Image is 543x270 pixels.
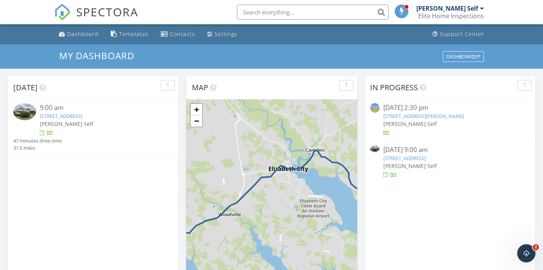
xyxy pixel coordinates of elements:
[40,113,82,119] a: [STREET_ADDRESS]
[54,4,71,20] img: The Best Home Inspection Software - Spectora
[237,5,389,20] input: Search everything...
[383,120,437,127] span: [PERSON_NAME] Self
[383,103,516,113] div: [DATE] 2:30 pm
[446,54,480,59] div: Dashboards
[13,103,173,152] a: 9:00 am [STREET_ADDRESS] [PERSON_NAME] Self 47 minutes drive time 31.0 miles
[370,145,380,152] img: 9547356%2Freports%2Ff5b018d5-831e-4c82-beaa-cc6d80d81f7f%2Fcover_photos%2F9VZlxI01hI06sGMTMw3N%2F...
[59,49,134,62] span: My Dashboard
[191,115,202,127] a: Zoom out
[119,30,149,38] div: Templates
[158,27,198,41] a: Contacts
[13,137,62,144] div: 47 minutes drive time
[370,145,530,179] a: [DATE] 9:00 am [STREET_ADDRESS] [PERSON_NAME] Self
[370,103,530,137] a: [DATE] 2:30 pm [STREET_ADDRESS][PERSON_NAME] [PERSON_NAME] Self
[440,30,484,38] div: Support Center
[383,162,437,170] span: [PERSON_NAME] Self
[429,27,487,41] a: Support Center
[56,27,102,41] a: Dashboard
[54,10,138,26] a: SPECTORA
[191,104,202,115] a: Zoom in
[370,103,380,113] img: streetview
[13,82,38,93] span: [DATE]
[204,27,240,41] a: Settings
[13,144,62,152] div: 31.0 miles
[215,30,237,38] div: Settings
[13,103,36,120] img: 9547356%2Freports%2Ff5b018d5-831e-4c82-beaa-cc6d80d81f7f%2Fcover_photos%2F9VZlxI01hI06sGMTMw3N%2F...
[383,113,464,119] a: [STREET_ADDRESS][PERSON_NAME]
[108,27,152,41] a: Templates
[40,103,160,113] div: 9:00 am
[170,30,195,38] div: Contacts
[76,4,138,20] span: SPECTORA
[383,145,516,155] div: [DATE] 9:00 am
[40,120,93,127] span: [PERSON_NAME] Self
[67,30,99,38] div: Dashboard
[443,51,484,62] button: Dashboards
[533,244,539,250] span: 2
[517,244,535,262] iframe: Intercom live chat
[192,82,208,93] span: Map
[383,155,426,162] a: [STREET_ADDRESS]
[416,5,478,12] div: [PERSON_NAME] Self
[418,12,484,20] div: Elite Home Inspections
[370,82,418,93] span: In Progress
